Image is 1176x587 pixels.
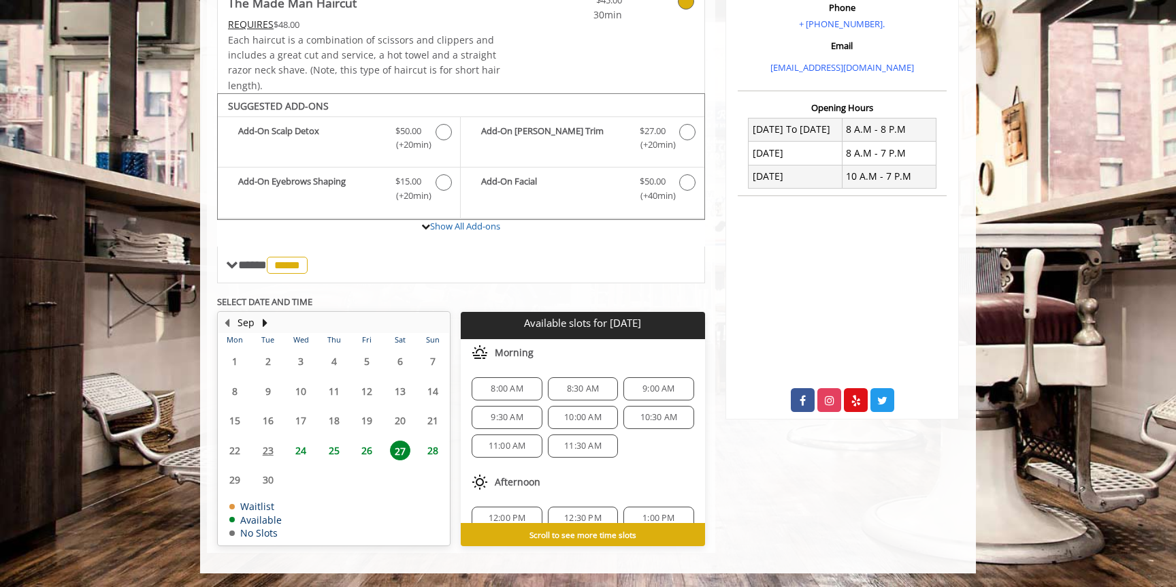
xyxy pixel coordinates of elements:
[229,515,282,525] td: Available
[741,41,943,50] h3: Email
[770,61,914,74] a: [EMAIL_ADDRESS][DOMAIN_NAME]
[284,436,317,466] td: Select day24
[548,406,618,429] div: 10:00 AM
[738,103,947,112] h3: Opening Hours
[472,434,542,458] div: 11:00 AM
[251,333,284,347] th: Tue
[842,142,936,165] td: 8 A.M - 7 P.M
[416,436,450,466] td: Select day28
[390,441,410,460] span: 27
[564,412,602,423] span: 10:00 AM
[623,406,693,429] div: 10:30 AM
[749,165,843,188] td: [DATE]
[472,377,542,400] div: 8:00 AM
[218,333,251,347] th: Mon
[317,333,350,347] th: Thu
[640,412,678,423] span: 10:30 AM
[221,315,232,330] button: Previous Month
[472,406,542,429] div: 9:30 AM
[623,377,693,400] div: 9:00 AM
[564,441,602,451] span: 11:30 AM
[491,383,523,394] span: 8:00 AM
[491,412,523,423] span: 9:30 AM
[430,220,500,232] a: Show All Add-ons
[548,377,618,400] div: 8:30 AM
[259,315,270,330] button: Next Month
[741,3,943,12] h3: Phone
[284,333,317,347] th: Wed
[416,333,450,347] th: Sun
[317,436,350,466] td: Select day25
[495,477,540,488] span: Afternoon
[495,347,534,358] span: Morning
[749,118,843,141] td: [DATE] To [DATE]
[529,529,636,540] b: Scroll to see more time slots
[489,513,526,524] span: 12:00 PM
[548,434,618,458] div: 11:30 AM
[567,383,599,394] span: 8:30 AM
[217,296,312,308] b: SELECT DATE AND TIME
[383,333,416,347] th: Sat
[466,317,699,329] p: Available slots for [DATE]
[842,118,936,141] td: 8 A.M - 8 P.M
[548,507,618,530] div: 12:30 PM
[217,93,705,220] div: The Made Man Haircut Add-onS
[564,513,602,524] span: 12:30 PM
[229,501,282,511] td: Waitlist
[324,441,344,460] span: 25
[423,441,443,460] span: 28
[489,441,526,451] span: 11:00 AM
[642,383,674,394] span: 9:00 AM
[623,507,693,530] div: 1:00 PM
[229,528,282,538] td: No Slots
[238,315,255,330] button: Sep
[350,436,383,466] td: Select day26
[842,165,936,188] td: 10 A.M - 7 P.M
[350,333,383,347] th: Fri
[472,345,488,361] img: morning slots
[749,142,843,165] td: [DATE]
[472,474,488,490] img: afternoon slots
[383,436,416,466] td: Select day27
[472,507,542,530] div: 12:00 PM
[228,99,329,112] b: SUGGESTED ADD-ONS
[642,513,674,524] span: 1:00 PM
[799,18,885,30] a: + [PHONE_NUMBER].
[357,441,377,460] span: 26
[291,441,311,460] span: 24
